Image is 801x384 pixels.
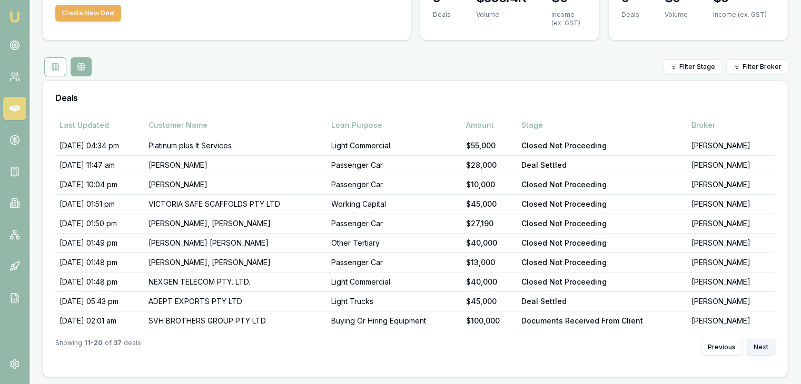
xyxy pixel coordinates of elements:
[521,257,683,268] div: Closed Not Proceeding
[84,339,103,356] strong: 11 - 20
[55,155,144,175] td: [DATE] 11:47 am
[327,155,462,175] td: Passenger Car
[521,179,683,190] div: Closed Not Proceeding
[8,11,21,23] img: emu-icon-u.png
[144,252,328,272] td: [PERSON_NAME], [PERSON_NAME]
[687,175,775,194] td: [PERSON_NAME]
[466,296,513,307] div: $45,000
[149,120,323,130] div: Customer Name
[327,214,462,233] td: Passenger Car
[466,199,513,209] div: $45,000
[621,11,639,19] div: Deals
[521,218,683,229] div: Closed Not Proceeding
[466,218,513,229] div: $27,190
[466,277,513,287] div: $40,000
[55,214,144,233] td: [DATE] 01:50 pm
[701,339,743,356] button: Previous
[327,311,462,330] td: Buying Or Hiring Equipment
[144,194,328,214] td: VICTORIA SAFE SCAFFOLDS PTY LTD
[713,11,767,19] div: Income (ex. GST)
[144,214,328,233] td: [PERSON_NAME], [PERSON_NAME]
[331,120,458,130] div: Loan Purpose
[327,233,462,252] td: Other Tertiary
[679,63,715,71] span: Filter Stage
[144,272,328,291] td: NEXGEN TELECOM PTY. LTD.
[144,311,328,330] td: SVH BROTHERS GROUP PTY LTD
[466,160,513,170] div: $28,000
[466,257,513,268] div: $13,000
[55,339,141,356] div: Showing of deals
[466,120,513,130] div: Amount
[521,277,683,287] div: Closed Not Proceeding
[687,272,775,291] td: [PERSON_NAME]
[687,291,775,311] td: [PERSON_NAME]
[55,194,144,214] td: [DATE] 01:51 pm
[743,63,782,71] span: Filter Broker
[55,252,144,272] td: [DATE] 01:48 pm
[521,238,683,248] div: Closed Not Proceeding
[327,291,462,311] td: Light Trucks
[466,140,513,151] div: $55,000
[55,233,144,252] td: [DATE] 01:49 pm
[521,199,683,209] div: Closed Not Proceeding
[60,120,140,130] div: Last Updated
[327,194,462,214] td: Working Capital
[687,194,775,214] td: [PERSON_NAME]
[114,339,122,356] strong: 37
[144,233,328,252] td: [PERSON_NAME] [PERSON_NAME]
[521,296,683,307] div: Deal Settled
[687,252,775,272] td: [PERSON_NAME]
[521,120,683,130] div: Stage
[144,136,328,155] td: Platinum plus It Services
[433,11,451,19] div: Deals
[687,155,775,175] td: [PERSON_NAME]
[327,252,462,272] td: Passenger Car
[687,233,775,252] td: [PERSON_NAME]
[55,136,144,155] td: [DATE] 04:34 pm
[665,11,688,19] div: Volume
[521,140,683,151] div: Closed Not Proceeding
[466,238,513,248] div: $40,000
[55,5,121,22] button: Create New Deal
[144,155,328,175] td: [PERSON_NAME]
[691,120,771,130] div: Broker
[466,179,513,190] div: $10,000
[144,291,328,311] td: ADEPT EXPORTS PTY LTD
[55,175,144,194] td: [DATE] 10:04 pm
[687,136,775,155] td: [PERSON_NAME]
[687,311,775,330] td: [PERSON_NAME]
[687,214,775,233] td: [PERSON_NAME]
[55,94,775,102] h3: Deals
[327,272,462,291] td: Light Commercial
[663,59,722,74] button: Filter Stage
[466,316,513,326] div: $100,000
[144,175,328,194] td: [PERSON_NAME]
[327,136,462,155] td: Light Commercial
[327,175,462,194] td: Passenger Car
[726,59,788,74] button: Filter Broker
[521,160,683,170] div: Deal Settled
[55,272,144,291] td: [DATE] 01:48 pm
[521,316,683,326] div: Documents Received From Client
[55,311,144,330] td: [DATE] 02:01 am
[747,339,775,356] button: Next
[55,291,144,311] td: [DATE] 05:43 pm
[551,11,586,27] div: Income (ex. GST)
[476,11,527,19] div: Volume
